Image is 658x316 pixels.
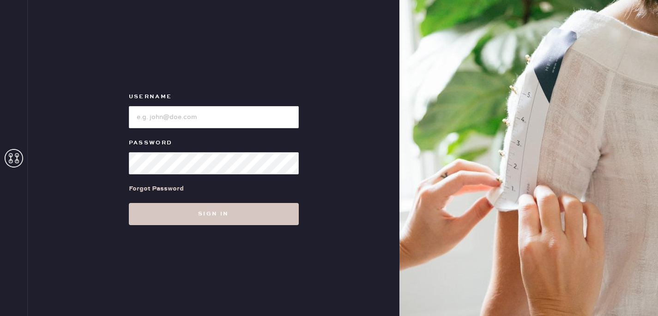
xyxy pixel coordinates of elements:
[129,203,299,225] button: Sign in
[129,174,184,203] a: Forgot Password
[129,184,184,194] div: Forgot Password
[129,91,299,102] label: Username
[129,106,299,128] input: e.g. john@doe.com
[129,137,299,149] label: Password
